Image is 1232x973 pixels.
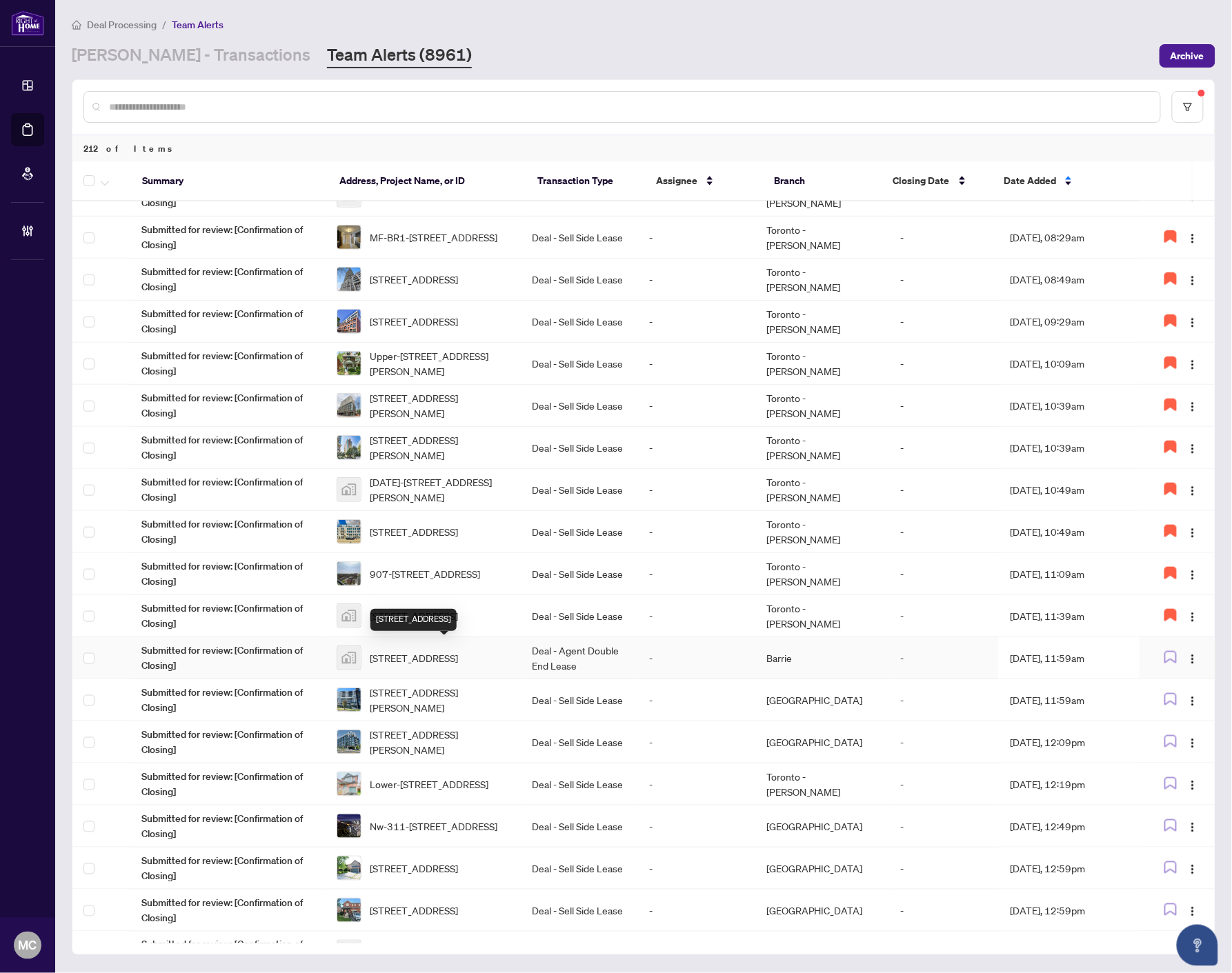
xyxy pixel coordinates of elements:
[1160,44,1215,68] button: Archive
[999,595,1140,637] td: [DATE], 11:39am
[1182,310,1204,332] button: Logo
[890,890,1000,932] td: -
[638,637,755,679] td: -
[755,469,890,511] td: Toronto - [PERSON_NAME]
[337,310,361,333] img: thumbnail-img
[1004,173,1056,188] span: Date Added
[1182,521,1204,543] button: Logo
[638,553,755,595] td: -
[337,436,361,459] img: thumbnail-img
[890,343,1000,385] td: -
[370,272,458,287] span: [STREET_ADDRESS]
[370,230,497,245] span: MF-BR1-[STREET_ADDRESS]
[638,847,755,890] td: -
[337,352,361,375] img: thumbnail-img
[638,427,755,469] td: -
[890,679,1000,721] td: -
[1182,815,1204,837] button: Logo
[19,936,37,955] span: MC
[337,688,361,712] img: thumbnail-img
[337,268,361,291] img: thumbnail-img
[999,890,1140,932] td: [DATE], 12:59pm
[370,432,510,463] span: [STREET_ADDRESS][PERSON_NAME]
[1182,268,1204,290] button: Logo
[521,217,638,259] td: Deal - Sell Side Lease
[337,772,361,796] img: thumbnail-img
[521,721,638,763] td: Deal - Sell Side Lease
[890,511,1000,553] td: -
[1182,731,1204,753] button: Logo
[370,524,458,539] span: [STREET_ADDRESS]
[999,343,1140,385] td: [DATE], 10:09am
[645,161,764,201] th: Assignee
[370,776,488,792] span: Lower-[STREET_ADDRESS]
[521,763,638,805] td: Deal - Sell Side Lease
[1182,605,1204,627] button: Logo
[521,890,638,932] td: Deal - Sell Side Lease
[1182,773,1204,795] button: Logo
[638,890,755,932] td: -
[72,135,1215,161] div: 212 of Items
[141,264,315,294] span: Submitted for review: [Confirmation of Closing]
[521,637,638,679] td: Deal - Agent Double End Lease
[1182,226,1204,248] button: Logo
[1187,780,1198,791] img: Logo
[890,259,1000,301] td: -
[755,805,890,847] td: [GEOGRAPHIC_DATA]
[993,161,1135,201] th: Date Added
[755,427,890,469] td: Toronto - [PERSON_NAME]
[370,650,458,665] span: [STREET_ADDRESS]
[890,595,1000,637] td: -
[638,679,755,721] td: -
[999,259,1140,301] td: [DATE], 08:49am
[755,385,890,427] td: Toronto - [PERSON_NAME]
[141,432,315,463] span: Submitted for review: [Confirmation of Closing]
[999,721,1140,763] td: [DATE], 12:09pm
[638,511,755,553] td: -
[162,17,166,32] li: /
[999,511,1140,553] td: [DATE], 10:49am
[370,819,497,834] span: Nw-311-[STREET_ADDRESS]
[755,637,890,679] td: Barrie
[370,566,480,581] span: 907-[STREET_ADDRESS]
[141,685,315,715] span: Submitted for review: [Confirmation of Closing]
[327,43,472,68] a: Team Alerts (8961)
[141,474,315,505] span: Submitted for review: [Confirmation of Closing]
[1177,925,1218,966] button: Open asap
[131,161,329,201] th: Summary
[141,769,315,799] span: Submitted for review: [Confirmation of Closing]
[521,259,638,301] td: Deal - Sell Side Lease
[521,427,638,469] td: Deal - Sell Side Lease
[172,19,223,31] span: Team Alerts
[999,679,1140,721] td: [DATE], 11:59am
[141,895,315,925] span: Submitted for review: [Confirmation of Closing]
[638,217,755,259] td: -
[755,847,890,890] td: [GEOGRAPHIC_DATA]
[337,562,361,585] img: thumbnail-img
[999,427,1140,469] td: [DATE], 10:39am
[755,763,890,805] td: Toronto - [PERSON_NAME]
[656,173,697,188] span: Assignee
[141,348,315,379] span: Submitted for review: [Confirmation of Closing]
[141,601,315,631] span: Submitted for review: [Confirmation of Closing]
[87,19,157,31] span: Deal Processing
[999,469,1140,511] td: [DATE], 10:49am
[370,685,510,715] span: [STREET_ADDRESS][PERSON_NAME]
[370,474,510,505] span: [DATE]-[STREET_ADDRESS][PERSON_NAME]
[370,608,458,623] span: [STREET_ADDRESS]
[1182,563,1204,585] button: Logo
[370,390,510,421] span: [STREET_ADDRESS][PERSON_NAME]
[893,173,950,188] span: Closing Date
[755,301,890,343] td: Toronto - [PERSON_NAME]
[764,161,882,201] th: Branch
[337,941,361,964] img: thumbnail-img
[1182,352,1204,374] button: Logo
[526,161,645,201] th: Transaction Type
[638,259,755,301] td: -
[882,161,993,201] th: Closing Date
[1187,612,1198,623] img: Logo
[890,469,1000,511] td: -
[141,306,315,337] span: Submitted for review: [Confirmation of Closing]
[638,301,755,343] td: -
[141,559,315,589] span: Submitted for review: [Confirmation of Closing]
